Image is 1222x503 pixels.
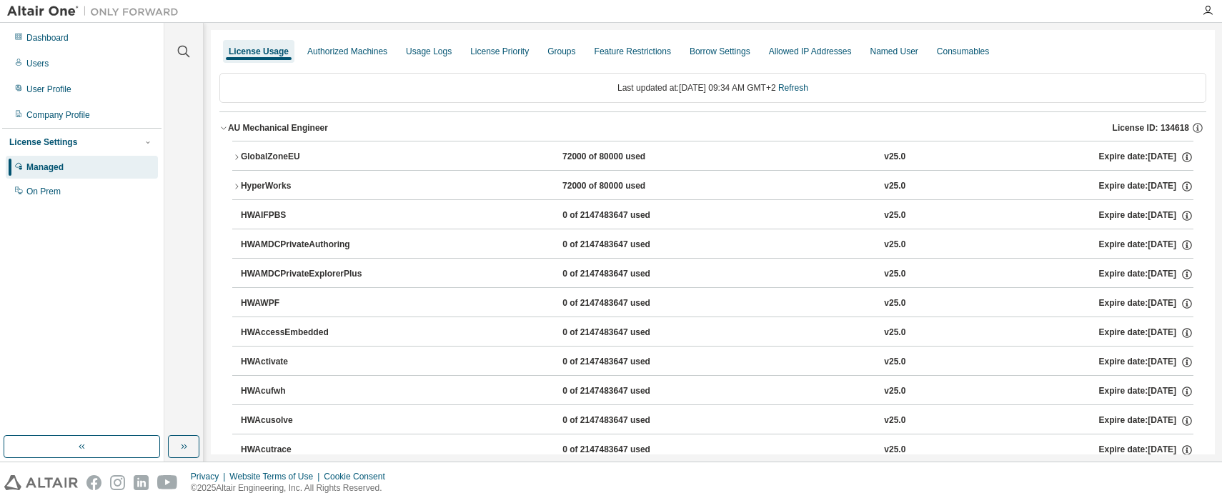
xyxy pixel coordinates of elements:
button: AU Mechanical EngineerLicense ID: 134618 [219,112,1206,144]
button: HWAMDCPrivateAuthoring0 of 2147483647 usedv25.0Expire date:[DATE] [241,229,1193,261]
div: v25.0 [884,268,905,281]
div: Last updated at: [DATE] 09:34 AM GMT+2 [219,73,1206,103]
button: HWAcutrace0 of 2147483647 usedv25.0Expire date:[DATE] [241,434,1193,466]
div: HWAMDCPrivateAuthoring [241,239,369,251]
div: 72000 of 80000 used [562,180,691,193]
div: 0 of 2147483647 used [562,356,691,369]
div: HWAcufwh [241,385,369,398]
div: HWActivate [241,356,369,369]
div: 0 of 2147483647 used [562,444,691,457]
div: 0 of 2147483647 used [562,209,691,222]
div: Borrow Settings [690,46,750,57]
a: Refresh [778,83,808,93]
div: Company Profile [26,109,90,121]
button: HWAcufwh0 of 2147483647 usedv25.0Expire date:[DATE] [241,376,1193,407]
div: HWAMDCPrivateExplorerPlus [241,268,369,281]
div: v25.0 [884,385,905,398]
div: Expire date: [DATE] [1099,385,1193,398]
div: Expire date: [DATE] [1099,209,1193,222]
img: altair_logo.svg [4,475,78,490]
img: linkedin.svg [134,475,149,490]
div: License Usage [229,46,289,57]
div: Managed [26,161,64,173]
button: HWAMDCPrivateExplorerPlus0 of 2147483647 usedv25.0Expire date:[DATE] [241,259,1193,290]
div: On Prem [26,186,61,197]
div: Expire date: [DATE] [1099,297,1193,310]
button: GlobalZoneEU72000 of 80000 usedv25.0Expire date:[DATE] [232,141,1193,173]
div: Usage Logs [406,46,452,57]
div: 0 of 2147483647 used [562,239,691,251]
div: Expire date: [DATE] [1099,444,1193,457]
div: v25.0 [884,239,905,251]
div: Dashboard [26,32,69,44]
div: License Settings [9,136,77,148]
button: HWAccessEmbedded0 of 2147483647 usedv25.0Expire date:[DATE] [241,317,1193,349]
div: Cookie Consent [324,471,393,482]
div: 0 of 2147483647 used [562,268,691,281]
div: 72000 of 80000 used [562,151,691,164]
img: facebook.svg [86,475,101,490]
button: HyperWorks72000 of 80000 usedv25.0Expire date:[DATE] [232,171,1193,202]
div: v25.0 [884,209,905,222]
div: v25.0 [884,356,905,369]
img: Altair One [7,4,186,19]
div: HyperWorks [241,180,369,193]
div: Privacy [191,471,229,482]
div: Expire date: [DATE] [1099,268,1193,281]
div: v25.0 [884,444,905,457]
div: Consumables [937,46,989,57]
button: HWAIFPBS0 of 2147483647 usedv25.0Expire date:[DATE] [241,200,1193,231]
img: youtube.svg [157,475,178,490]
div: v25.0 [884,180,905,193]
div: 0 of 2147483647 used [562,297,691,310]
div: Groups [547,46,575,57]
div: v25.0 [884,297,905,310]
div: v25.0 [884,414,905,427]
div: Website Terms of Use [229,471,324,482]
div: 0 of 2147483647 used [562,414,691,427]
div: Expire date: [DATE] [1098,180,1193,193]
div: Expire date: [DATE] [1099,239,1193,251]
div: v25.0 [884,151,905,164]
div: License Priority [470,46,529,57]
div: Feature Restrictions [595,46,671,57]
button: HWAcusolve0 of 2147483647 usedv25.0Expire date:[DATE] [241,405,1193,437]
span: License ID: 134618 [1113,122,1189,134]
div: Expire date: [DATE] [1098,151,1193,164]
div: Authorized Machines [307,46,387,57]
button: HWActivate0 of 2147483647 usedv25.0Expire date:[DATE] [241,347,1193,378]
div: HWAIFPBS [241,209,369,222]
div: User Profile [26,84,71,95]
div: Expire date: [DATE] [1099,414,1193,427]
div: 0 of 2147483647 used [562,327,691,339]
div: HWAccessEmbedded [241,327,369,339]
div: Users [26,58,49,69]
div: GlobalZoneEU [241,151,369,164]
div: HWAcutrace [241,444,369,457]
div: v25.0 [884,327,905,339]
div: Named User [870,46,918,57]
div: HWAcusolve [241,414,369,427]
div: Expire date: [DATE] [1099,356,1193,369]
button: HWAWPF0 of 2147483647 usedv25.0Expire date:[DATE] [241,288,1193,319]
p: © 2025 Altair Engineering, Inc. All Rights Reserved. [191,482,394,494]
img: instagram.svg [110,475,125,490]
div: AU Mechanical Engineer [228,122,328,134]
div: 0 of 2147483647 used [562,385,691,398]
div: Expire date: [DATE] [1099,327,1193,339]
div: Allowed IP Addresses [769,46,852,57]
div: HWAWPF [241,297,369,310]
